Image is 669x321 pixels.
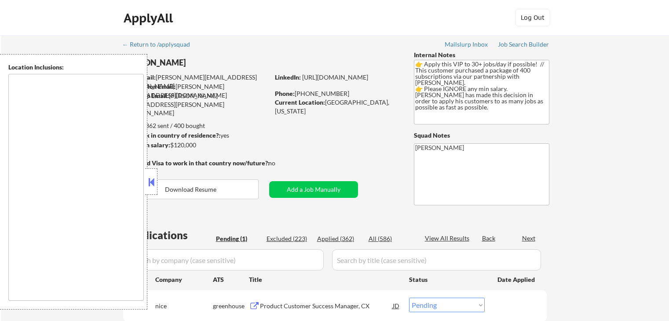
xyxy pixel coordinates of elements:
div: 362 sent / 400 bought [123,121,269,130]
strong: Phone: [275,90,295,97]
div: Excluded (223) [267,234,311,243]
div: nice [155,302,213,310]
div: All (586) [369,234,413,243]
div: Pending (1) [216,234,260,243]
div: Internal Notes [414,51,549,59]
strong: Will need Visa to work in that country now/future?: [123,159,270,167]
div: $120,000 [123,141,269,150]
button: Add a Job Manually [269,181,358,198]
div: ATS [213,275,249,284]
div: Company [155,275,213,284]
strong: Current Location: [275,98,325,106]
div: [PERSON_NAME][EMAIL_ADDRESS][PERSON_NAME][DOMAIN_NAME] [123,91,269,117]
div: [PHONE_NUMBER] [275,89,399,98]
div: Location Inclusions: [8,63,144,72]
div: Mailslurp Inbox [445,41,489,47]
div: yes [123,131,267,140]
input: Search by title (case sensitive) [332,249,541,270]
div: Applications [126,230,213,241]
button: Log Out [515,9,550,26]
a: Job Search Builder [498,41,549,50]
div: Status [409,271,485,287]
div: no [268,159,293,168]
div: Date Applied [497,275,536,284]
div: ← Return to /applysquad [122,41,198,47]
div: JD [392,298,401,314]
div: Product Customer Success Manager, CX [260,302,393,310]
div: Next [522,234,536,243]
div: greenhouse [213,302,249,310]
input: Search by company (case sensitive) [126,249,324,270]
div: [PERSON_NAME][EMAIL_ADDRESS][DOMAIN_NAME] [124,73,269,90]
a: Mailslurp Inbox [445,41,489,50]
div: Back [482,234,496,243]
div: Title [249,275,401,284]
button: Download Resume [123,179,259,199]
a: [URL][DOMAIN_NAME] [302,73,368,81]
div: ApplyAll [124,11,175,26]
a: ← Return to /applysquad [122,41,198,50]
div: Squad Notes [414,131,549,140]
strong: Can work in country of residence?: [123,131,220,139]
div: [PERSON_NAME][EMAIL_ADDRESS][DOMAIN_NAME] [124,82,269,99]
strong: LinkedIn: [275,73,301,81]
div: [PERSON_NAME] [123,57,304,68]
div: View All Results [425,234,472,243]
div: [GEOGRAPHIC_DATA], [US_STATE] [275,98,399,115]
div: Applied (362) [317,234,361,243]
div: Job Search Builder [498,41,549,47]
